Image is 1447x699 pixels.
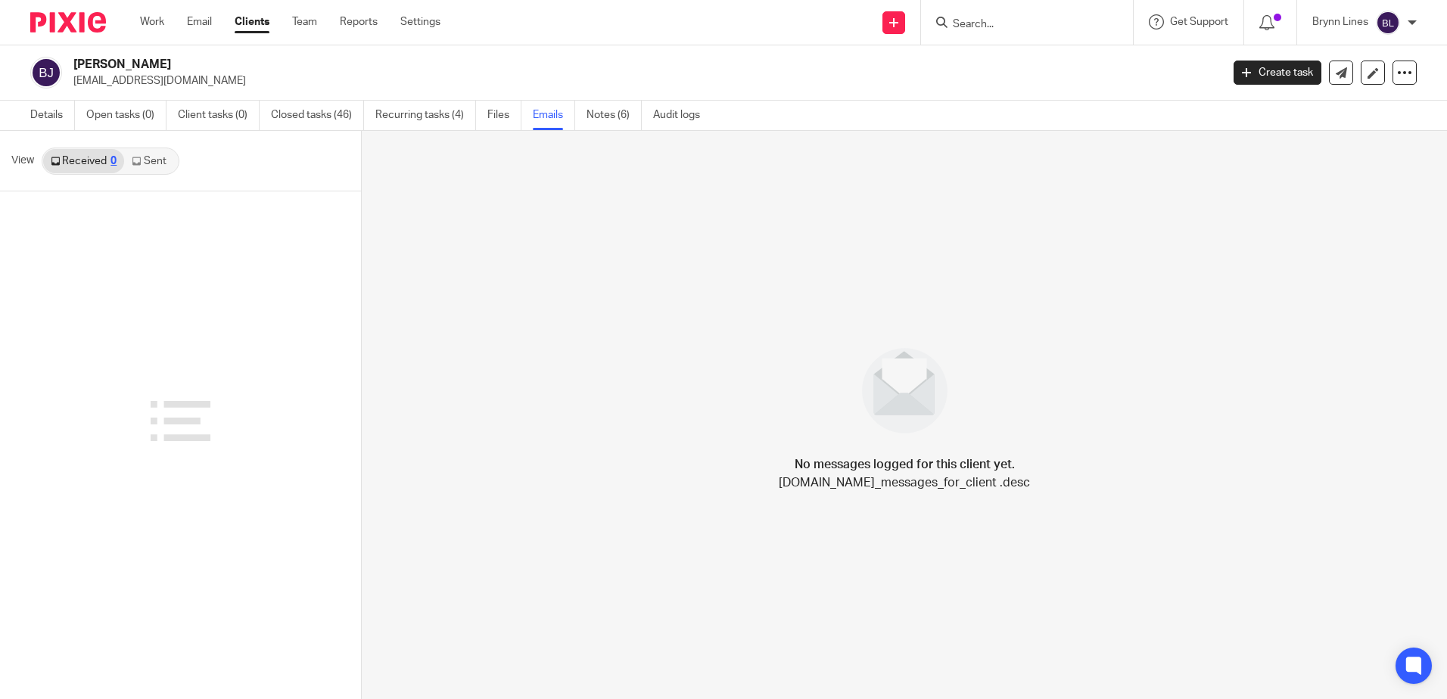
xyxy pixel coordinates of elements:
[292,14,317,30] a: Team
[124,149,177,173] a: Sent
[30,57,62,89] img: svg%3E
[951,18,1088,32] input: Search
[487,101,521,130] a: Files
[187,14,212,30] a: Email
[86,101,166,130] a: Open tasks (0)
[43,149,124,173] a: Received0
[653,101,711,130] a: Audit logs
[30,101,75,130] a: Details
[110,156,117,166] div: 0
[400,14,440,30] a: Settings
[11,153,34,169] span: View
[1376,11,1400,35] img: svg%3E
[235,14,269,30] a: Clients
[1234,61,1321,85] a: Create task
[779,474,1030,492] p: [DOMAIN_NAME]_messages_for_client .desc
[271,101,364,130] a: Closed tasks (46)
[587,101,642,130] a: Notes (6)
[375,101,476,130] a: Recurring tasks (4)
[178,101,260,130] a: Client tasks (0)
[852,338,957,443] img: image
[140,14,164,30] a: Work
[1170,17,1228,27] span: Get Support
[533,101,575,130] a: Emails
[1312,14,1368,30] p: Brynn Lines
[795,455,1015,474] h4: No messages logged for this client yet.
[73,73,1211,89] p: [EMAIL_ADDRESS][DOMAIN_NAME]
[73,57,983,73] h2: [PERSON_NAME]
[340,14,378,30] a: Reports
[30,12,106,33] img: Pixie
